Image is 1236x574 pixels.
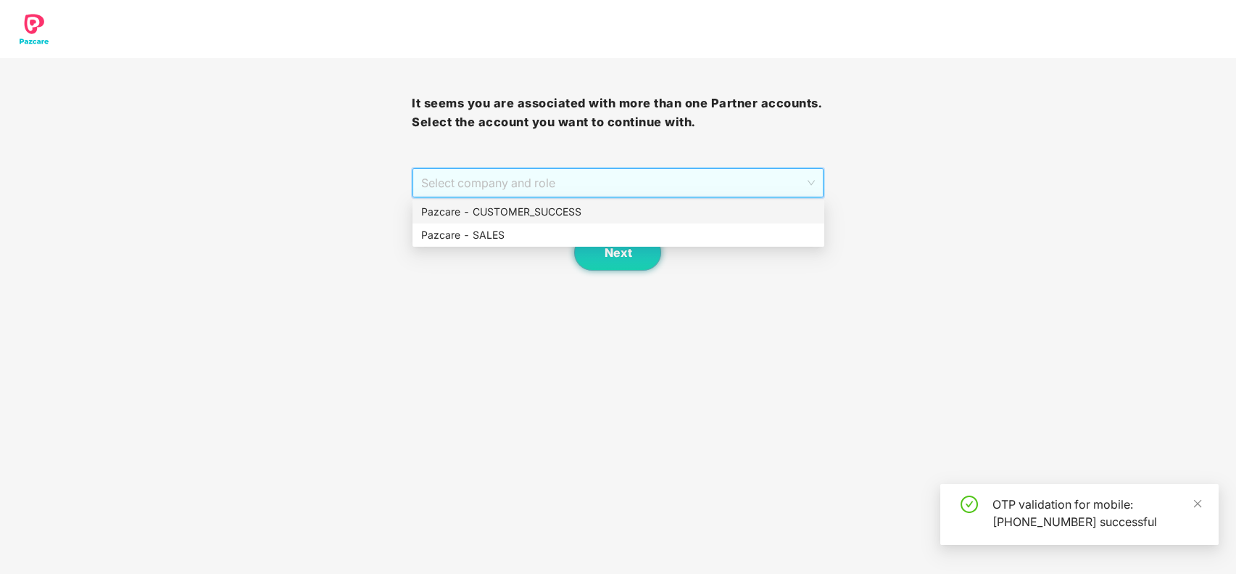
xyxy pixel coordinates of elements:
span: close [1193,499,1203,509]
h3: It seems you are associated with more than one Partner accounts. Select the account you want to c... [412,94,824,131]
div: Pazcare - SALES [421,227,816,243]
span: Select company and role [421,169,814,197]
span: check-circle [961,496,978,513]
button: Next [574,234,661,271]
span: Next [604,246,631,260]
div: Pazcare - SALES [412,224,824,247]
div: Pazcare - CUSTOMER_SUCCESS [412,200,824,224]
div: OTP validation for mobile: [PHONE_NUMBER] successful [992,496,1201,530]
div: Pazcare - CUSTOMER_SUCCESS [421,204,816,220]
